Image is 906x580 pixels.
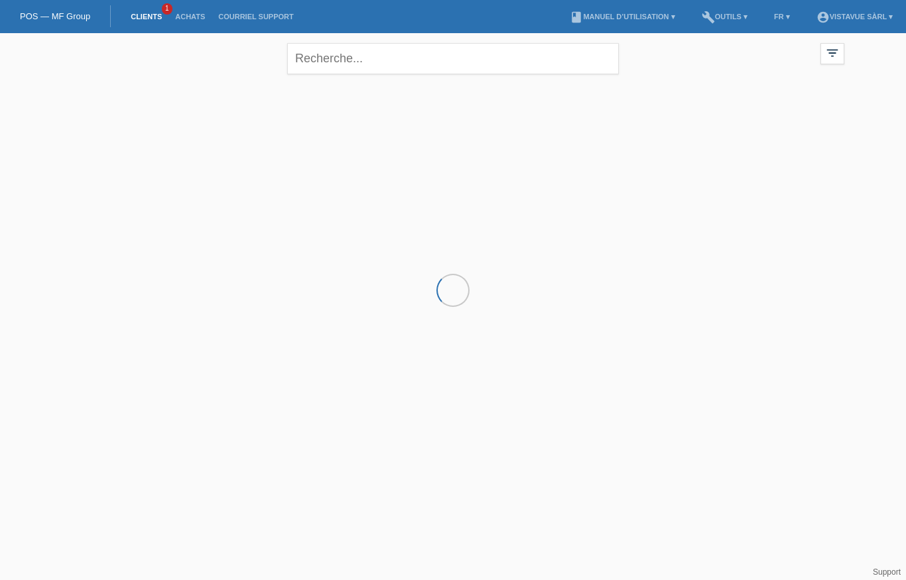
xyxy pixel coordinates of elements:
a: Support [873,567,901,577]
a: Courriel Support [212,13,300,21]
a: bookManuel d’utilisation ▾ [563,13,681,21]
a: FR ▾ [767,13,797,21]
a: Clients [124,13,168,21]
span: 1 [162,3,172,15]
i: account_circle [816,11,830,24]
a: Achats [168,13,212,21]
a: POS — MF Group [20,11,90,21]
i: build [702,11,715,24]
i: filter_list [825,46,840,60]
a: account_circleVistavue Sàrl ▾ [810,13,899,21]
input: Recherche... [287,43,619,74]
i: book [570,11,583,24]
a: buildOutils ▾ [695,13,754,21]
